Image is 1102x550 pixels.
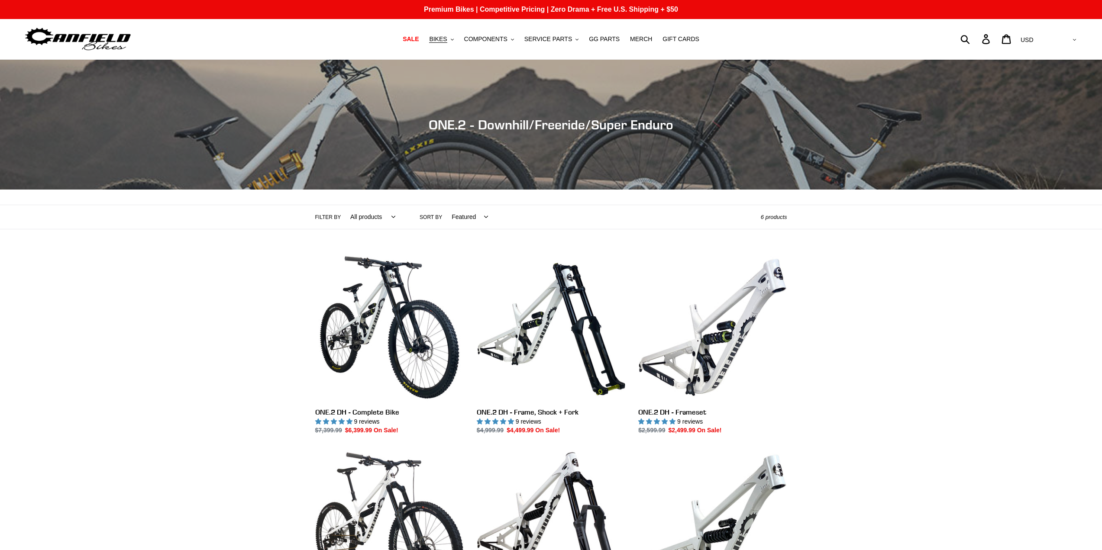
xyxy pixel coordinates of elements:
[398,33,423,45] a: SALE
[965,29,987,48] input: Search
[315,213,341,221] label: Filter by
[585,33,624,45] a: GG PARTS
[658,33,704,45] a: GIFT CARDS
[524,35,572,43] span: SERVICE PARTS
[630,35,652,43] span: MERCH
[460,33,518,45] button: COMPONENTS
[662,35,699,43] span: GIFT CARDS
[761,214,787,220] span: 6 products
[589,35,620,43] span: GG PARTS
[520,33,583,45] button: SERVICE PARTS
[429,35,447,43] span: BIKES
[403,35,419,43] span: SALE
[425,33,458,45] button: BIKES
[420,213,442,221] label: Sort by
[626,33,656,45] a: MERCH
[429,117,673,132] span: ONE.2 - Downhill/Freeride/Super Enduro
[24,26,132,53] img: Canfield Bikes
[464,35,507,43] span: COMPONENTS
